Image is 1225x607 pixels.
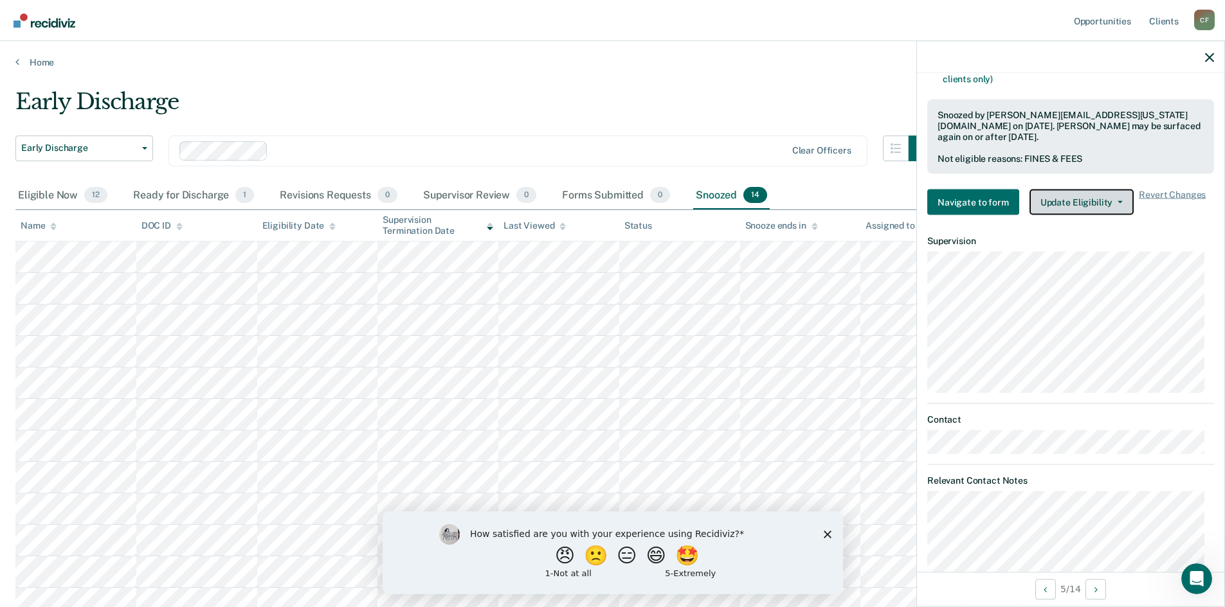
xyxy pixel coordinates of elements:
div: Clear officers [792,145,851,156]
div: Snoozed by [PERSON_NAME][EMAIL_ADDRESS][US_STATE][DOMAIN_NAME] on [DATE]. [PERSON_NAME] may be su... [938,110,1204,142]
dt: Relevant Contact Notes [927,475,1214,486]
iframe: Survey by Kim from Recidiviz [383,511,843,594]
div: Supervision Termination Date [383,215,493,236]
span: 0 [377,187,397,204]
iframe: Intercom live chat [1181,563,1212,594]
button: Navigate to form [927,189,1019,215]
div: 5 / 14 [917,572,1224,606]
span: only) [973,73,993,84]
div: DOC ID [141,220,183,231]
div: Ready for Discharge [131,182,257,210]
div: Name [21,220,57,231]
span: 0 [516,187,536,204]
div: Early Discharge [15,89,934,125]
div: Snooze ends in [745,220,818,231]
div: Eligible Now [15,182,110,210]
div: Not excluded from early discharge via court order (for probation clients [943,62,1214,84]
span: 0 [650,187,670,204]
div: Snoozed [693,182,770,210]
div: Forms Submitted [559,182,673,210]
button: Profile dropdown button [1194,10,1215,30]
div: Not eligible reasons: FINES & FEES [938,153,1204,164]
div: C F [1194,10,1215,30]
span: 1 [235,187,254,204]
a: Navigate to form link [927,189,1024,215]
div: Revisions Requests [277,182,399,210]
div: Last Viewed [504,220,566,231]
button: Next Opportunity [1085,579,1106,599]
img: Recidiviz [14,13,75,28]
span: 12 [84,187,107,204]
dt: Supervision [927,236,1214,247]
span: 14 [743,187,767,204]
button: Previous Opportunity [1035,579,1056,599]
dt: Contact [927,414,1214,425]
span: Early Discharge [21,143,137,154]
div: Status [624,220,652,231]
a: Home [15,57,1210,68]
span: Revert Changes [1139,189,1206,215]
div: Eligibility Date [262,220,336,231]
button: Update Eligibility [1030,189,1134,215]
div: Assigned to [866,220,926,231]
div: Supervisor Review [421,182,540,210]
